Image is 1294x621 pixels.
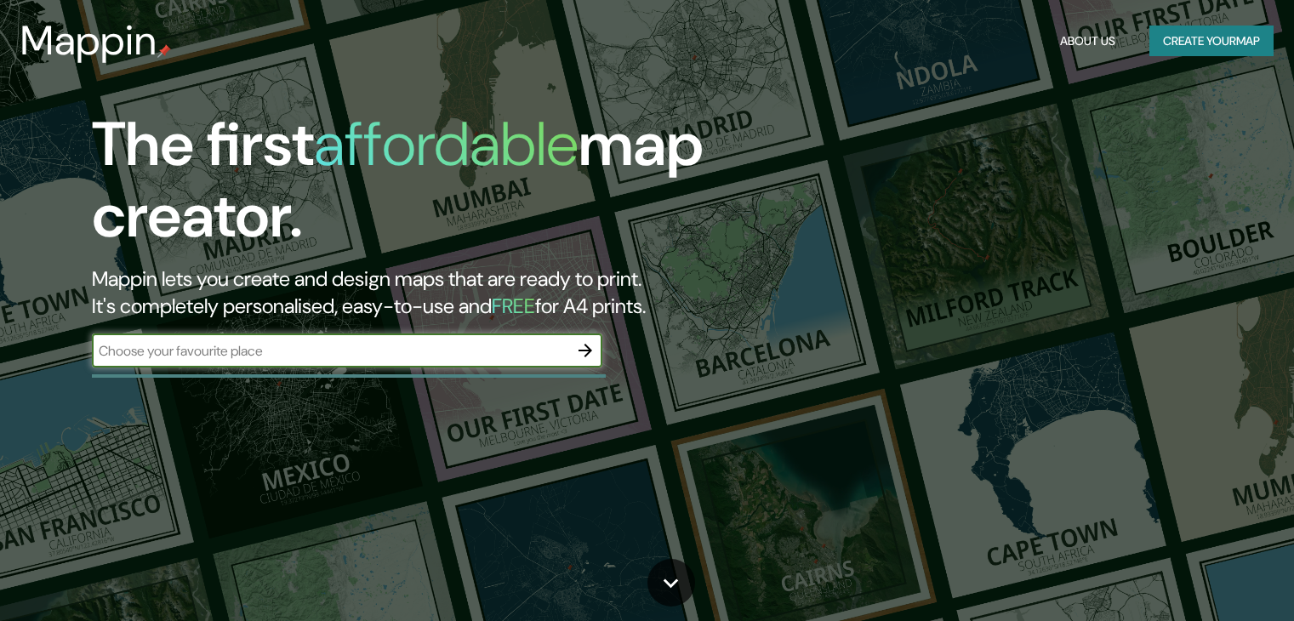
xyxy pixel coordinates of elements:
h1: The first map creator. [92,109,739,265]
h3: Mappin [20,17,157,65]
h1: affordable [314,105,579,184]
input: Choose your favourite place [92,341,568,361]
button: Create yourmap [1149,26,1274,57]
h5: FREE [492,293,535,319]
img: mappin-pin [157,44,171,58]
button: About Us [1053,26,1122,57]
h2: Mappin lets you create and design maps that are ready to print. It's completely personalised, eas... [92,265,739,320]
